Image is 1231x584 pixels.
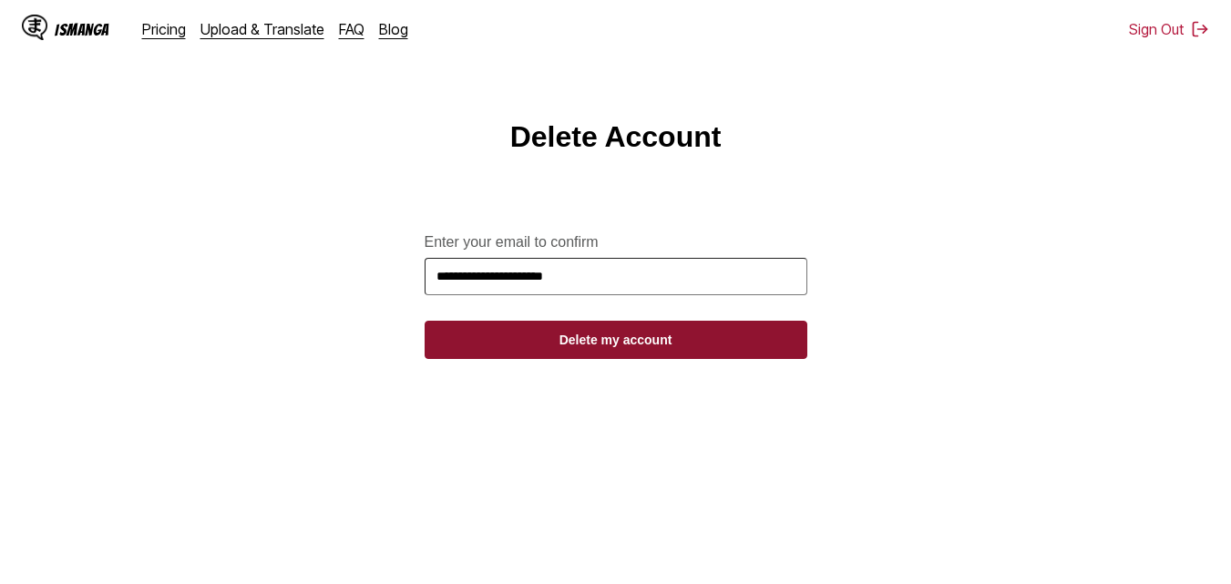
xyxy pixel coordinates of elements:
[339,20,364,38] a: FAQ
[22,15,47,40] img: IsManga Logo
[22,15,142,44] a: IsManga LogoIsManga
[200,20,324,38] a: Upload & Translate
[425,234,807,251] label: Enter your email to confirm
[55,21,109,38] div: IsManga
[142,20,186,38] a: Pricing
[1191,20,1209,38] img: Sign out
[425,321,807,359] button: Delete my account
[1129,20,1209,38] button: Sign Out
[510,120,722,154] h1: Delete Account
[379,20,408,38] a: Blog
